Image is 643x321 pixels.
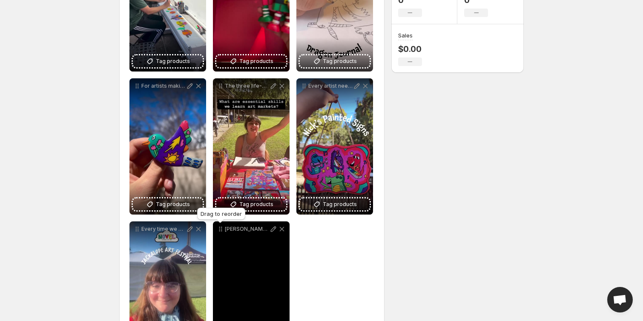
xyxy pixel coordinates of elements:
[296,78,373,215] div: Every artist needs a simple product they can create again and again It can be a simple idea like ...
[225,226,269,232] p: [PERSON_NAME] PUBLISHED A BOOK School is Where we Grow is [PERSON_NAME] first illustrator credit ...
[607,287,633,312] div: Open chat
[129,78,206,215] div: For artists making and selling art isnt just about creativityits about connection These clay bird...
[133,55,203,67] button: Tag products
[323,57,357,66] span: Tag products
[300,198,370,210] button: Tag products
[133,198,203,210] button: Tag products
[225,83,269,89] p: The three life-changing skills we can practice at every art market are Communication It can be di...
[300,55,370,67] button: Tag products
[308,83,353,89] p: Every artist needs a simple product they can create again and again It can be a simple idea like ...
[213,78,290,215] div: The three life-changing skills we can practice at every art market are Communication It can be di...
[239,57,273,66] span: Tag products
[156,57,190,66] span: Tag products
[398,44,422,54] p: $0.00
[141,83,186,89] p: For artists making and selling art isnt just about creativityits about connection These clay bird...
[398,31,413,40] h3: Sales
[216,55,286,67] button: Tag products
[239,200,273,209] span: Tag products
[216,198,286,210] button: Tag products
[323,200,357,209] span: Tag products
[156,200,190,209] span: Tag products
[141,226,186,232] p: Every time we host a booth at [GEOGRAPHIC_DATA] we grow We evolve our messaging we learn how to b...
